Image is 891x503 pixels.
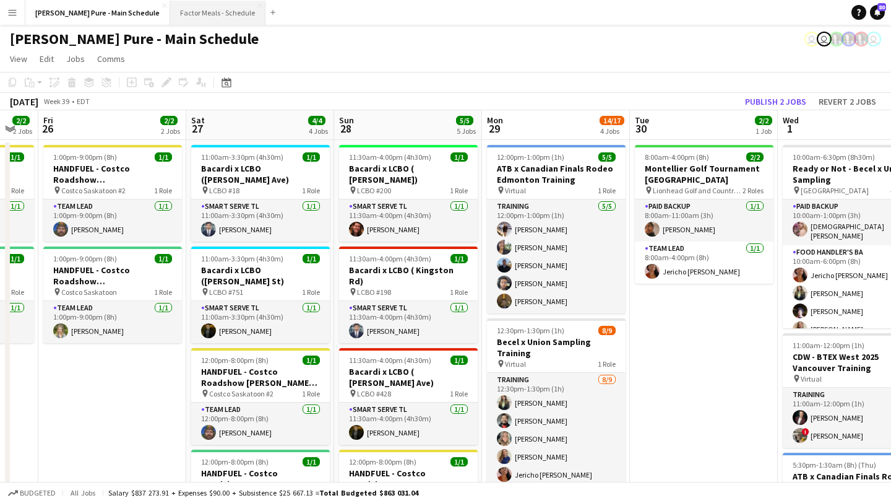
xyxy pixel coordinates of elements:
span: 12:00pm-8:00pm (8h) [349,457,416,466]
a: Comms [92,51,130,67]
div: EDT [77,97,90,106]
div: 2 Jobs [13,126,32,136]
app-job-card: 1:00pm-9:00pm (8h)1/1HANDFUEL - Costco Roadshow [GEOGRAPHIC_DATA], [GEOGRAPHIC_DATA] Costco Saska... [43,247,182,343]
h3: Bacardi x LCBO ( [PERSON_NAME] Ave) [339,366,478,388]
span: 12:00pm-8:00pm (8h) [201,356,269,365]
span: 80 [877,3,886,11]
span: 2 Roles [742,186,764,195]
button: Budgeted [6,486,58,500]
span: Fri [43,115,53,126]
app-card-role: Smart Serve TL1/111:00am-3:30pm (4h30m)[PERSON_NAME] [191,199,330,242]
app-job-card: 8:00am-4:00pm (8h)2/2Montellier Golf Tournament [GEOGRAPHIC_DATA] Lionhead Golf and Country Golf2... [635,145,773,284]
span: 2/2 [755,116,772,125]
span: 12:00pm-1:00pm (1h) [497,152,564,162]
h3: Bacardi x LCBO ([PERSON_NAME] St) [191,265,330,287]
span: Virtual [801,374,822,383]
span: LCBO #428 [357,389,391,398]
h3: Bacardi x LCBO ([PERSON_NAME] Ave) [191,163,330,185]
span: 28 [337,121,354,136]
div: [DATE] [10,95,38,108]
span: Week 39 [41,97,72,106]
span: Total Budgeted $863 031.04 [319,488,418,497]
span: Budgeted [20,489,56,497]
h3: Bacardi x LCBO ( Kingston Rd) [339,265,478,287]
span: 1/1 [450,152,468,162]
h3: HANDFUEL - Costco Roadshow [GEOGRAPHIC_DATA], [GEOGRAPHIC_DATA] [43,163,182,185]
span: Wed [783,115,799,126]
span: 1/1 [450,457,468,466]
button: Revert 2 jobs [814,94,881,110]
button: Factor Meals - Schedule [170,1,265,25]
span: ! [802,428,809,435]
app-user-avatar: Tifany Scifo [866,32,881,46]
span: 1/1 [303,254,320,263]
app-user-avatar: Leticia Fayzano [804,32,819,46]
app-user-avatar: Ashleigh Rains [854,32,869,46]
div: 5 Jobs [457,126,476,136]
div: 4 Jobs [600,126,624,136]
app-job-card: 11:30am-4:00pm (4h30m)1/1Bacardi x LCBO ( [PERSON_NAME] Ave) LCBO #4281 RoleSmart Serve TL1/111:3... [339,348,478,445]
span: 8/9 [598,326,616,335]
span: 26 [41,121,53,136]
div: Salary $837 273.91 + Expenses $90.00 + Subsistence $25 667.13 = [108,488,418,497]
span: Virtual [505,359,526,369]
a: View [5,51,32,67]
app-card-role: Paid Backup1/18:00am-11:00am (3h)[PERSON_NAME] [635,199,773,242]
app-card-role: Smart Serve TL1/111:00am-3:30pm (4h30m)[PERSON_NAME] [191,301,330,343]
span: 11:00am-3:30pm (4h30m) [201,254,283,263]
span: 5:30pm-1:30am (8h) (Thu) [793,460,876,470]
h3: Becel x Union Sampling Training [487,336,626,359]
span: 30 [633,121,649,136]
span: 1/1 [7,254,24,263]
span: 1 Role [598,186,616,195]
span: Tue [635,115,649,126]
span: 14/17 [600,116,624,125]
a: Jobs [61,51,90,67]
app-job-card: 12:00pm-8:00pm (8h)1/1HANDFUEL - Costco Roadshow [PERSON_NAME], [GEOGRAPHIC_DATA] Costco Saskatoo... [191,348,330,445]
span: 1 Role [450,389,468,398]
span: 1 Role [598,359,616,369]
app-user-avatar: Ashleigh Rains [841,32,856,46]
h3: HANDFUEL - Costco Roadshow [GEOGRAPHIC_DATA], [GEOGRAPHIC_DATA] [339,468,478,490]
span: 1/1 [7,152,24,162]
div: 11:30am-4:00pm (4h30m)1/1Bacardi x LCBO ( Kingston Rd) LCBO #1981 RoleSmart Serve TL1/111:30am-4:... [339,247,478,343]
app-user-avatar: Ashleigh Rains [829,32,844,46]
app-job-card: 11:30am-4:00pm (4h30m)1/1Bacardi x LCBO ( [PERSON_NAME]) LCBO #2001 RoleSmart Serve TL1/111:30am-... [339,145,478,242]
h3: Bacardi x LCBO ( [PERSON_NAME]) [339,163,478,185]
span: 12:30pm-1:30pm (1h) [497,326,564,335]
span: Edit [40,53,54,64]
app-card-role: Smart Serve TL1/111:30am-4:00pm (4h30m)[PERSON_NAME] [339,403,478,445]
span: 8:00am-4:00pm (8h) [645,152,709,162]
h3: Montellier Golf Tournament [GEOGRAPHIC_DATA] [635,163,773,185]
span: 11:30am-4:00pm (4h30m) [349,356,431,365]
h3: HANDFUEL - Costco Roadshow [PERSON_NAME], [GEOGRAPHIC_DATA] [191,366,330,388]
app-card-role: Team Lead1/11:00pm-9:00pm (8h)[PERSON_NAME] [43,199,182,242]
button: Publish 2 jobs [740,94,811,110]
span: 1 [781,121,799,136]
span: LCBO #198 [357,287,391,297]
div: 11:00am-3:30pm (4h30m)1/1Bacardi x LCBO ([PERSON_NAME] St) LCBO #7511 RoleSmart Serve TL1/111:00a... [191,247,330,343]
span: 2/2 [160,116,178,125]
div: 2 Jobs [161,126,180,136]
span: Sun [339,115,354,126]
span: Costco Saskatoon [61,287,117,297]
span: 12:00pm-8:00pm (8h) [201,457,269,466]
span: 4/4 [308,116,325,125]
span: Mon [487,115,503,126]
span: 1 Role [154,186,172,195]
app-job-card: 1:00pm-9:00pm (8h)1/1HANDFUEL - Costco Roadshow [GEOGRAPHIC_DATA], [GEOGRAPHIC_DATA] Costco Saska... [43,145,182,242]
div: 1 Job [755,126,772,136]
app-job-card: 12:00pm-1:00pm (1h)5/5ATB x Canadian Finals Rodeo Edmonton Training Virtual1 RoleTraining5/512:00... [487,145,626,313]
span: 2/2 [12,116,30,125]
span: 11:00am-12:00pm (1h) [793,341,864,350]
h3: ATB x Canadian Finals Rodeo Edmonton Training [487,163,626,185]
span: 1 Role [450,186,468,195]
span: 10:00am-6:30pm (8h30m) [793,152,875,162]
a: Edit [35,51,59,67]
app-job-card: 11:00am-3:30pm (4h30m)1/1Bacardi x LCBO ([PERSON_NAME] Ave) LCBO #181 RoleSmart Serve TL1/111:00a... [191,145,330,242]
